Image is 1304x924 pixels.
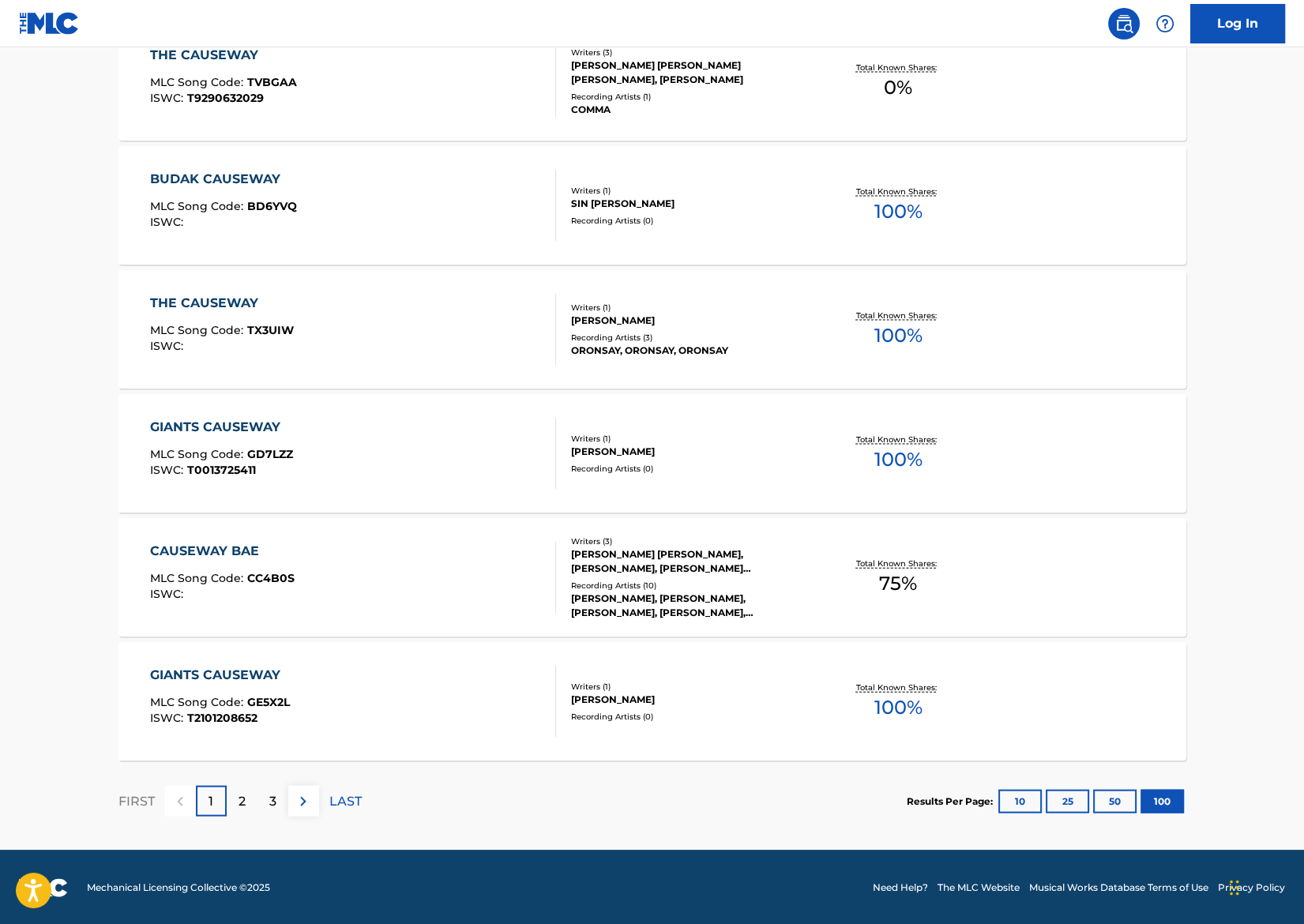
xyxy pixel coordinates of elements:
a: GIANTS CAUSEWAYMLC Song Code:GE5X2LISWC:T2101208652Writers (1)[PERSON_NAME]Recording Artists (0)T... [118,642,1186,761]
p: 2 [239,792,246,811]
span: GD7LZZ [247,447,293,461]
span: CC4B0S [247,571,295,585]
span: GE5X2L [247,695,290,709]
span: TX3UIW [247,323,294,337]
div: Recording Artists ( 0 ) [571,215,810,227]
div: GIANTS CAUSEWAY [150,418,293,437]
div: Recording Artists ( 1 ) [571,91,810,103]
span: MLC Song Code : [150,447,247,461]
iframe: Chat Widget [1225,848,1304,924]
span: BD6YVQ [247,199,297,213]
span: 75 % [879,569,917,598]
a: THE CAUSEWAYMLC Song Code:TVBGAAISWC:T9290632029Writers (3)[PERSON_NAME] [PERSON_NAME] [PERSON_NA... [118,22,1186,141]
p: Results Per Page: [907,794,997,809]
span: 0 % [884,73,912,102]
span: ISWC : [150,587,187,601]
span: T9290632029 [187,91,264,105]
a: Public Search [1108,8,1140,39]
div: [PERSON_NAME] [PERSON_NAME], [PERSON_NAME], [PERSON_NAME] [PERSON_NAME] [571,547,810,576]
p: 3 [269,792,276,811]
img: search [1114,14,1133,33]
span: ISWC : [150,339,187,353]
span: TVBGAA [247,75,297,89]
div: THE CAUSEWAY [150,46,297,65]
p: Total Known Shares: [856,434,941,445]
span: 100 % [874,321,923,350]
a: CAUSEWAY BAEMLC Song Code:CC4B0SISWC:Writers (3)[PERSON_NAME] [PERSON_NAME], [PERSON_NAME], [PERS... [118,518,1186,637]
div: Recording Artists ( 0 ) [571,463,810,475]
a: Privacy Policy [1218,881,1285,895]
span: T0013725411 [187,463,256,477]
div: THE CAUSEWAY [150,294,294,313]
span: 100 % [874,197,923,226]
span: ISWC : [150,463,187,477]
span: 100 % [874,445,923,474]
button: 100 [1141,790,1184,813]
span: MLC Song Code : [150,571,247,585]
p: Total Known Shares: [856,558,941,569]
img: MLC Logo [19,12,80,35]
span: T2101208652 [187,711,257,725]
div: COMMA [571,103,810,117]
div: [PERSON_NAME], [PERSON_NAME], [PERSON_NAME], [PERSON_NAME], [PERSON_NAME] [571,592,810,620]
span: ISWC : [150,215,187,229]
div: [PERSON_NAME] [PERSON_NAME] [PERSON_NAME], [PERSON_NAME] [571,58,810,87]
div: SIN [PERSON_NAME] [571,197,810,211]
p: 1 [209,792,213,811]
div: Recording Artists ( 10 ) [571,580,810,592]
a: Musical Works Database Terms of Use [1029,881,1208,895]
img: help [1156,14,1174,33]
span: 100 % [874,693,923,722]
button: 10 [998,790,1042,813]
span: MLC Song Code : [150,695,247,709]
span: ISWC : [150,91,187,105]
div: Writers ( 3 ) [571,47,810,58]
div: Recording Artists ( 3 ) [571,332,810,344]
p: Total Known Shares: [856,682,941,693]
a: BUDAK CAUSEWAYMLC Song Code:BD6YVQISWC:Writers (1)SIN [PERSON_NAME]Recording Artists (0)Total Kno... [118,146,1186,265]
span: ISWC : [150,711,187,725]
img: right [294,792,313,811]
p: Total Known Shares: [856,186,941,197]
div: Recording Artists ( 0 ) [571,711,810,723]
a: The MLC Website [938,881,1020,895]
p: Total Known Shares: [856,62,941,73]
a: Log In [1190,4,1285,43]
span: MLC Song Code : [150,75,247,89]
div: GIANTS CAUSEWAY [150,666,290,685]
img: logo [19,878,68,897]
div: Writers ( 1 ) [571,681,810,693]
div: [PERSON_NAME] [571,314,810,328]
a: THE CAUSEWAYMLC Song Code:TX3UIWISWC:Writers (1)[PERSON_NAME]Recording Artists (3)ORONSAY, ORONSA... [118,270,1186,389]
p: LAST [329,792,362,811]
a: Need Help? [873,881,928,895]
div: Writers ( 1 ) [571,185,810,197]
div: Writers ( 1 ) [571,433,810,445]
button: 50 [1093,790,1137,813]
span: MLC Song Code : [150,199,247,213]
p: Total Known Shares: [856,310,941,321]
div: BUDAK CAUSEWAY [150,170,297,189]
div: ORONSAY, ORONSAY, ORONSAY [571,344,810,358]
div: Writers ( 3 ) [571,535,810,547]
a: GIANTS CAUSEWAYMLC Song Code:GD7LZZISWC:T0013725411Writers (1)[PERSON_NAME]Recording Artists (0)T... [118,394,1186,513]
span: MLC Song Code : [150,323,247,337]
p: FIRST [118,792,155,811]
div: [PERSON_NAME] [571,445,810,459]
div: Help [1149,8,1181,39]
div: Drag [1230,864,1239,911]
div: Writers ( 1 ) [571,302,810,314]
span: Mechanical Licensing Collective © 2025 [87,881,270,895]
button: 25 [1046,790,1089,813]
div: CAUSEWAY BAE [150,542,295,561]
div: [PERSON_NAME] [571,693,810,707]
